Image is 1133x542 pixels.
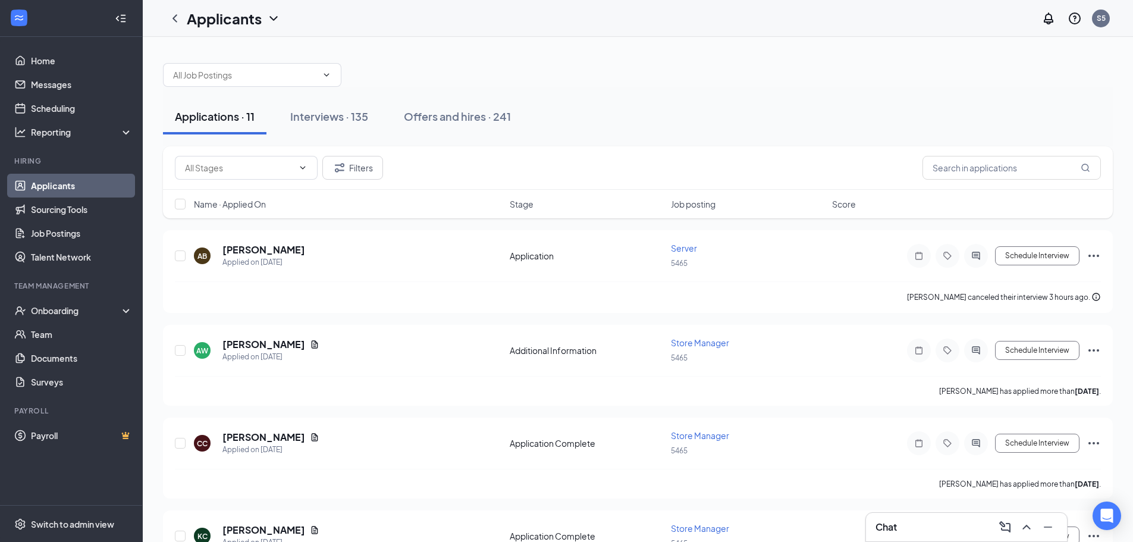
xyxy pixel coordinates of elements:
svg: Tag [940,438,955,448]
span: 5465 [671,446,688,455]
svg: Document [310,525,319,535]
svg: ActiveChat [969,251,983,261]
svg: WorkstreamLogo [13,12,25,24]
svg: Document [310,433,319,442]
button: ChevronUp [1017,518,1036,537]
div: Application [510,250,664,262]
svg: ChevronDown [298,163,307,173]
div: Interviews · 135 [290,109,368,124]
h1: Applicants [187,8,262,29]
h5: [PERSON_NAME] [222,524,305,537]
a: Messages [31,73,133,96]
a: Talent Network [31,245,133,269]
svg: Note [912,251,926,261]
div: Switch to admin view [31,518,114,530]
span: Score [832,198,856,210]
svg: Filter [332,161,347,175]
div: Payroll [14,406,130,416]
a: Sourcing Tools [31,198,133,221]
div: Applied on [DATE] [222,351,319,363]
svg: MagnifyingGlass [1081,163,1090,173]
svg: Settings [14,518,26,530]
div: Hiring [14,156,130,166]
svg: ChevronDown [266,11,281,26]
span: Stage [510,198,533,210]
div: Team Management [14,281,130,291]
div: CC [197,438,208,449]
button: Schedule Interview [995,434,1079,453]
h5: [PERSON_NAME] [222,431,305,444]
div: AB [197,251,207,261]
svg: Tag [940,346,955,355]
a: Home [31,49,133,73]
b: [DATE] [1075,387,1099,396]
input: All Stages [185,161,293,174]
svg: Document [310,340,319,349]
svg: Analysis [14,126,26,138]
span: Store Manager [671,337,729,348]
span: Store Manager [671,430,729,441]
svg: Notifications [1041,11,1056,26]
svg: ActiveChat [969,346,983,355]
svg: Tag [940,251,955,261]
div: Offers and hires · 241 [404,109,511,124]
input: Search in applications [922,156,1101,180]
button: Schedule Interview [995,341,1079,360]
div: S5 [1097,13,1106,23]
b: [DATE] [1075,480,1099,488]
span: Job posting [671,198,715,210]
input: All Job Postings [173,68,317,82]
a: Surveys [31,370,133,394]
svg: ActiveChat [969,438,983,448]
div: Applications · 11 [175,109,255,124]
svg: ChevronLeft [168,11,182,26]
div: Onboarding [31,305,123,317]
svg: UserCheck [14,305,26,317]
div: [PERSON_NAME] canceled their interview 3 hours ago. [907,292,1101,303]
svg: Ellipses [1087,343,1101,358]
span: 5465 [671,353,688,362]
svg: ChevronDown [322,70,331,80]
button: Filter Filters [322,156,383,180]
button: Schedule Interview [995,246,1079,265]
svg: Ellipses [1087,436,1101,450]
a: Applicants [31,174,133,198]
div: Open Intercom Messenger [1093,502,1121,530]
a: Scheduling [31,96,133,120]
svg: ChevronUp [1019,520,1034,534]
a: Documents [31,346,133,370]
svg: Note [912,438,926,448]
div: Additional Information [510,344,664,356]
div: AW [196,346,208,356]
span: Server [671,243,697,253]
p: [PERSON_NAME] has applied more than . [939,386,1101,396]
button: ComposeMessage [996,518,1015,537]
svg: Note [912,346,926,355]
div: Applied on [DATE] [222,256,305,268]
div: Application Complete [510,437,664,449]
div: Reporting [31,126,133,138]
h5: [PERSON_NAME] [222,243,305,256]
a: PayrollCrown [31,424,133,447]
span: Store Manager [671,523,729,534]
svg: Minimize [1041,520,1055,534]
h3: Chat [875,521,897,534]
div: KC [197,531,208,541]
svg: Collapse [115,12,127,24]
button: Minimize [1038,518,1057,537]
a: Team [31,322,133,346]
svg: ComposeMessage [998,520,1012,534]
svg: Ellipses [1087,249,1101,263]
svg: QuestionInfo [1068,11,1082,26]
p: [PERSON_NAME] has applied more than . [939,479,1101,489]
a: Job Postings [31,221,133,245]
h5: [PERSON_NAME] [222,338,305,351]
svg: Info [1091,292,1101,302]
div: Application Complete [510,530,664,542]
div: Applied on [DATE] [222,444,319,456]
span: 5465 [671,259,688,268]
span: Name · Applied On [194,198,266,210]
